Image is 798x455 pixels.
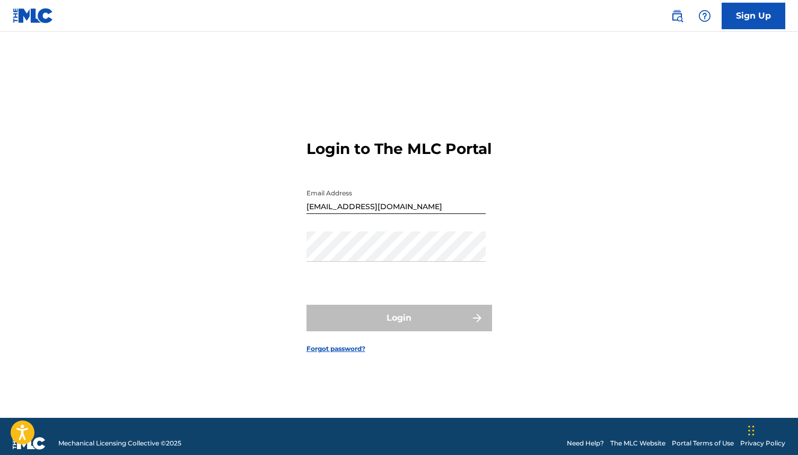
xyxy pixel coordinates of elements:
div: Help [694,5,715,27]
img: logo [13,437,46,450]
span: Mechanical Licensing Collective © 2025 [58,439,181,448]
a: Portal Terms of Use [672,439,734,448]
a: Privacy Policy [740,439,785,448]
iframe: Chat Widget [745,404,798,455]
a: Sign Up [722,3,785,29]
a: Public Search [667,5,688,27]
img: help [698,10,711,22]
div: Drag [748,415,755,447]
a: Forgot password? [306,344,365,354]
a: Need Help? [567,439,604,448]
a: The MLC Website [610,439,665,448]
img: search [671,10,683,22]
img: MLC Logo [13,8,54,23]
h3: Login to The MLC Portal [306,140,492,158]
